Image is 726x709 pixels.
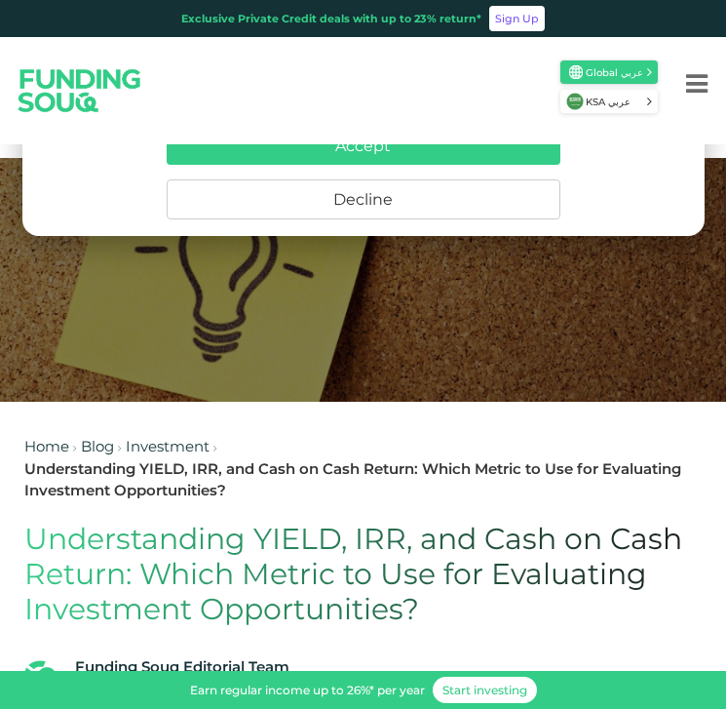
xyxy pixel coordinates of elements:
button: Decline [167,179,560,219]
button: Accept [167,127,560,165]
a: Investment [126,437,210,455]
button: Menu [668,45,726,123]
span: KSA عربي [586,95,645,109]
img: SA Flag [569,65,583,79]
img: Logo [3,51,157,131]
a: Sign Up [489,6,545,31]
div: Funding Souq Editorial Team [75,656,289,679]
div: Understanding YIELD, IRR, and Cash on Cash Return: Which Metric to Use for Evaluating Investment ... [24,458,702,502]
div: Earn regular income up to 26%* per year [190,682,425,699]
img: SA Flag [566,93,584,110]
h1: Understanding YIELD, IRR, and Cash on Cash Return: Which Metric to Use for Evaluating Investment ... [24,522,702,627]
a: Home [24,437,69,455]
span: Global عربي [586,65,645,80]
img: Blog Author [24,658,59,693]
a: Blog [81,437,114,455]
div: Exclusive Private Credit deals with up to 23% return* [181,11,481,27]
a: Start investing [433,677,537,703]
